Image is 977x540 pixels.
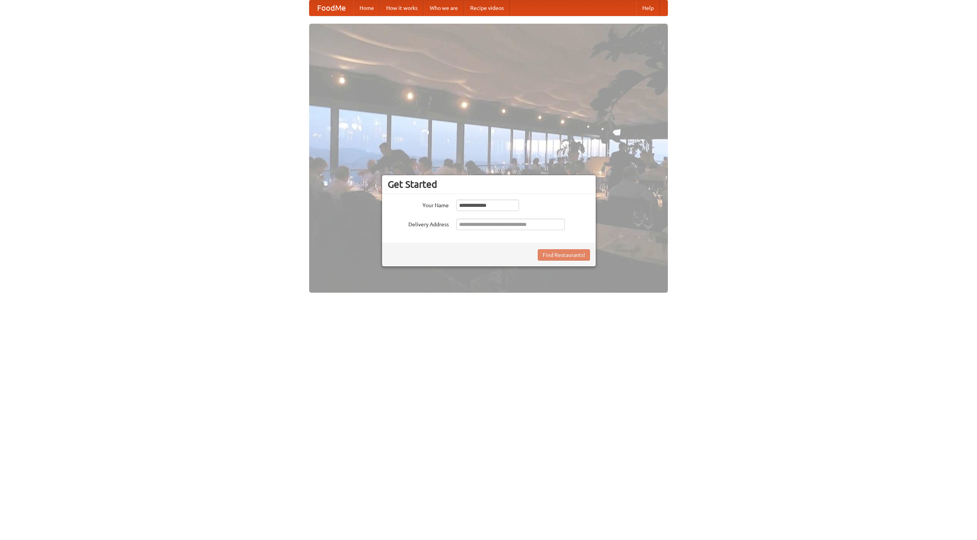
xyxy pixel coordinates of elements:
label: Your Name [388,200,449,209]
label: Delivery Address [388,219,449,228]
a: Help [636,0,660,16]
a: Home [353,0,380,16]
a: Recipe videos [464,0,510,16]
a: FoodMe [310,0,353,16]
button: Find Restaurants! [538,249,590,261]
h3: Get Started [388,179,590,190]
a: Who we are [424,0,464,16]
a: How it works [380,0,424,16]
